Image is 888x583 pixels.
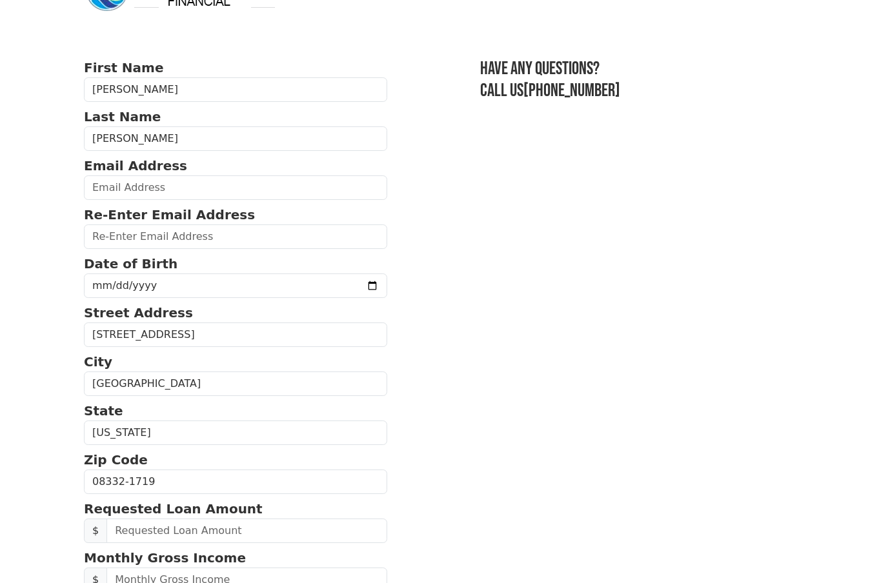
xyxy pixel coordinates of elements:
[84,305,193,321] strong: Street Address
[84,158,187,173] strong: Email Address
[84,371,387,396] input: City
[84,175,387,200] input: Email Address
[84,469,387,494] input: Zip Code
[84,207,255,222] strong: Re-Enter Email Address
[84,126,387,151] input: Last Name
[106,519,387,543] input: Requested Loan Amount
[523,80,620,101] a: [PHONE_NUMBER]
[84,322,387,347] input: Street Address
[84,77,387,102] input: First Name
[84,354,112,370] strong: City
[84,403,123,419] strong: State
[480,58,804,80] h3: Have any questions?
[480,80,804,102] h3: Call us
[84,548,387,568] p: Monthly Gross Income
[84,224,387,249] input: Re-Enter Email Address
[84,519,107,543] span: $
[84,452,148,468] strong: Zip Code
[84,501,263,517] strong: Requested Loan Amount
[84,60,163,75] strong: First Name
[84,256,177,272] strong: Date of Birth
[84,109,161,124] strong: Last Name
